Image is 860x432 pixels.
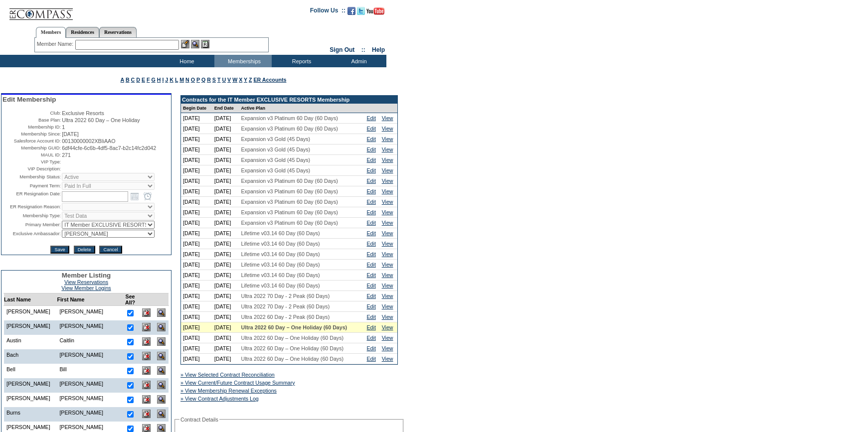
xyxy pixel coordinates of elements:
a: View [382,178,393,184]
a: View [382,220,393,226]
td: [DATE] [181,207,212,218]
td: [PERSON_NAME] [4,393,57,407]
a: View [382,345,393,351]
td: [DATE] [181,270,212,281]
td: [DATE] [181,260,212,270]
td: [PERSON_NAME] [57,306,122,321]
td: Contracts for the IT Member EXCLUSIVE RESORTS Membership [181,96,397,104]
a: X [239,77,242,83]
span: Exclusive Resorts [62,110,104,116]
a: N [185,77,189,83]
span: Lifetime v03.14 60 Day (60 Days) [241,241,320,247]
span: 6df44cfe-6c6b-4df5-8ac7-b2c14fc2d042 [62,145,156,151]
td: Bill [57,364,122,378]
a: Edit [367,356,376,362]
span: Expansion v3 Gold (45 Days) [241,136,311,142]
span: Ultra 2022 60 Day – One Holiday (60 Days) [241,356,344,362]
a: View [382,157,393,163]
a: Edit [367,146,376,152]
span: Expansion v3 Platinum 60 Day (60 Days) [241,178,338,184]
td: [DATE] [212,165,239,176]
span: Expansion v3 Gold (45 Days) [241,167,311,173]
a: View [382,262,393,268]
img: Delete [142,308,151,317]
a: » View Current/Future Contract Usage Summary [180,380,295,386]
td: Membership ID: [2,124,61,130]
a: Subscribe to our YouTube Channel [366,10,384,16]
a: Members [36,27,66,38]
a: Edit [367,345,376,351]
td: Bach [4,349,57,364]
a: Edit [367,167,376,173]
td: [DATE] [212,354,239,364]
td: [DATE] [212,186,239,197]
a: Edit [367,220,376,226]
td: Membership Status: [2,173,61,181]
td: [DATE] [181,186,212,197]
a: View [382,115,393,121]
td: [DATE] [212,270,239,281]
td: Membership Since: [2,131,61,137]
td: [DATE] [181,124,212,134]
a: Edit [367,136,376,142]
span: 271 [62,152,71,158]
a: View [382,167,393,173]
a: U [222,77,226,83]
td: [DATE] [181,322,212,333]
td: [DATE] [181,113,212,124]
td: [PERSON_NAME] [57,378,122,393]
img: View Dashboard [157,395,166,404]
img: View Dashboard [157,308,166,317]
a: R [207,77,211,83]
a: View [382,251,393,257]
a: View [382,230,393,236]
a: K [170,77,173,83]
img: Reservations [201,40,209,48]
span: Lifetime v03.14 60 Day (60 Days) [241,251,320,257]
td: [DATE] [181,134,212,144]
td: [DATE] [181,176,212,186]
span: Expansion v3 Platinum 60 Day (60 Days) [241,188,338,194]
img: Delete [142,395,151,404]
a: » View Membership Renewal Exceptions [180,388,277,394]
td: [DATE] [212,124,239,134]
td: [DATE] [212,260,239,270]
img: Follow us on Twitter [357,7,365,15]
td: [DATE] [212,249,239,260]
a: F [147,77,150,83]
a: View Reservations [64,279,108,285]
td: [DATE] [212,134,239,144]
a: V [227,77,231,83]
a: » View Selected Contract Reconciliation [180,372,275,378]
td: [PERSON_NAME] [4,378,57,393]
a: Edit [367,241,376,247]
a: B [126,77,130,83]
span: Edit Membership [2,96,56,103]
td: [DATE] [181,239,212,249]
td: Exclusive Ambassador: [2,230,61,238]
td: [PERSON_NAME] [4,320,57,335]
a: Edit [367,303,376,309]
img: Delete [142,366,151,375]
a: View [382,272,393,278]
td: [DATE] [181,281,212,291]
a: Edit [367,115,376,121]
a: View [382,303,393,309]
td: End Date [212,104,239,113]
td: [PERSON_NAME] [57,407,122,422]
a: Edit [367,324,376,330]
td: VIP Description: [2,166,61,172]
td: [DATE] [181,144,212,155]
a: Edit [367,293,376,299]
img: View Dashboard [157,337,166,346]
span: 00130000002XBIiAAO [62,138,115,144]
span: Ultra 2022 60 Day – One Holiday (60 Days) [241,335,344,341]
a: C [131,77,135,83]
img: View Dashboard [157,366,166,375]
img: Subscribe to our YouTube Channel [366,7,384,15]
td: [DATE] [212,228,239,239]
td: ER Resignation Date: [2,191,61,202]
a: » View Contract Adjustments Log [180,396,259,402]
td: [PERSON_NAME] [4,306,57,321]
span: Lifetime v03.14 60 Day (60 Days) [241,230,320,236]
